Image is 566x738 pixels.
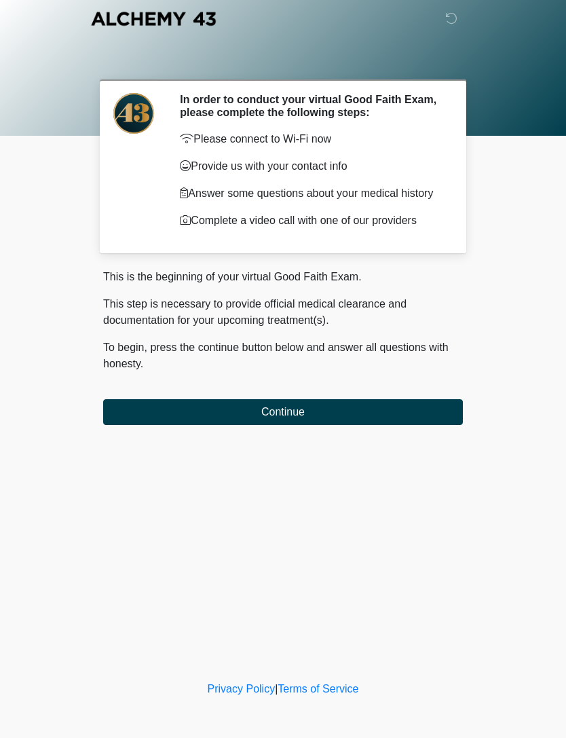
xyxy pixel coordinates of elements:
[180,93,442,119] h2: In order to conduct your virtual Good Faith Exam, please complete the following steps:
[103,269,463,285] p: This is the beginning of your virtual Good Faith Exam.
[93,49,473,74] h1: ‎ ‎ ‎ ‎
[208,683,276,695] a: Privacy Policy
[180,213,442,229] p: Complete a video call with one of our providers
[275,683,278,695] a: |
[103,399,463,425] button: Continue
[180,131,442,147] p: Please connect to Wi-Fi now
[180,158,442,174] p: Provide us with your contact info
[180,185,442,202] p: Answer some questions about your medical history
[103,296,463,329] p: This step is necessary to provide official medical clearance and documentation for your upcoming ...
[90,10,217,27] img: Alchemy 43 Logo
[278,683,358,695] a: Terms of Service
[113,93,154,134] img: Agent Avatar
[103,339,463,372] p: To begin, press the continue button below and answer all questions with honesty.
